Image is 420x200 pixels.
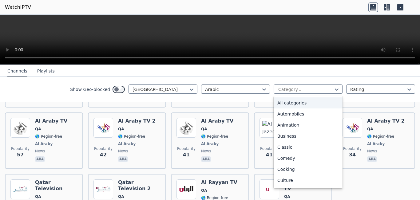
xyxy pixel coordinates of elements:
[343,118,362,138] img: Al Araby TV 2
[100,151,107,159] span: 42
[118,127,124,131] span: QA
[201,188,207,193] span: QA
[201,141,219,146] span: Al Araby
[367,127,373,131] span: QA
[176,118,196,138] img: Al Araby TV
[35,179,77,192] h6: Qatar Television
[367,149,377,154] span: news
[118,194,124,199] span: QA
[201,179,237,186] h6: Al Rayyan TV
[118,149,128,154] span: news
[274,153,343,164] div: Comedy
[274,142,343,153] div: Classic
[274,175,343,186] div: Culture
[7,65,27,77] button: Channels
[94,146,113,151] span: Popularity
[349,151,356,159] span: 34
[35,156,45,162] p: ara
[10,179,30,199] img: Qatar Television
[35,149,45,154] span: news
[5,4,31,11] a: WatchIPTV
[201,127,207,131] span: QA
[35,134,62,139] span: 🌎 Region-free
[367,156,377,162] p: ara
[284,194,290,199] span: QA
[201,149,211,154] span: news
[183,151,190,159] span: 41
[367,134,394,139] span: 🌎 Region-free
[260,118,279,138] img: Al Jazeera Mubasher
[118,118,156,124] h6: Al Araby TV 2
[367,141,385,146] span: Al Araby
[118,141,136,146] span: Al Araby
[35,141,53,146] span: Al Araby
[260,179,279,199] img: Al Rayyan Old TV
[93,179,113,199] img: Qatar Television 2
[35,127,41,131] span: QA
[37,65,55,77] button: Playlists
[10,118,30,138] img: Al Araby TV
[274,97,343,108] div: All categories
[201,156,211,162] p: ara
[93,118,113,138] img: Al Araby TV 2
[201,134,228,139] span: 🌎 Region-free
[274,186,343,197] div: Documentary
[11,146,30,151] span: Popularity
[201,118,233,124] h6: Al Araby TV
[260,146,279,151] span: Popularity
[177,146,196,151] span: Popularity
[274,131,343,142] div: Business
[266,151,273,159] span: 41
[17,151,24,159] span: 57
[35,118,67,124] h6: Al Araby TV
[274,120,343,131] div: Animation
[35,194,41,199] span: QA
[343,146,362,151] span: Popularity
[367,118,405,124] h6: Al Araby TV 2
[118,179,160,192] h6: Qatar Television 2
[118,156,128,162] p: ara
[274,164,343,175] div: Cooking
[274,108,343,120] div: Automobiles
[118,134,145,139] span: 🌎 Region-free
[176,179,196,199] img: Al Rayyan TV
[70,86,110,92] label: Show Geo-blocked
